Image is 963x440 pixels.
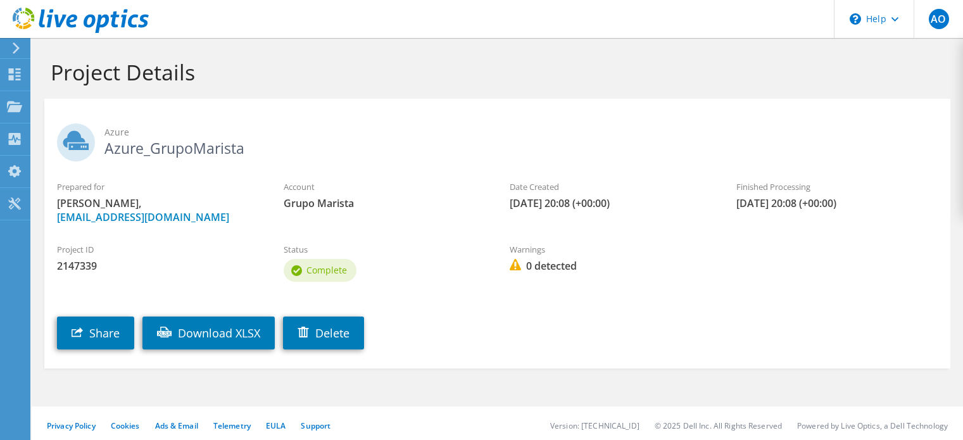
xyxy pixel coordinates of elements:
label: Prepared for [57,180,258,193]
a: Share [57,317,134,349]
a: Privacy Policy [47,420,96,431]
span: [DATE] 20:08 (+00:00) [510,196,711,210]
span: 0 detected [510,259,711,273]
a: EULA [266,420,286,431]
label: Date Created [510,180,711,193]
span: [DATE] 20:08 (+00:00) [736,196,938,210]
span: [PERSON_NAME], [57,196,258,224]
span: Grupo Marista [284,196,485,210]
a: Download XLSX [142,317,275,349]
label: Status [284,243,485,256]
label: Warnings [510,243,711,256]
label: Finished Processing [736,180,938,193]
a: [EMAIL_ADDRESS][DOMAIN_NAME] [57,210,229,224]
span: Complete [306,264,347,276]
h1: Project Details [51,59,938,85]
label: Account [284,180,485,193]
span: Azure [104,125,938,139]
svg: \n [850,13,861,25]
a: Support [301,420,330,431]
a: Telemetry [213,420,251,431]
a: Ads & Email [155,420,198,431]
li: © 2025 Dell Inc. All Rights Reserved [655,420,782,431]
li: Powered by Live Optics, a Dell Technology [797,420,948,431]
label: Project ID [57,243,258,256]
a: Cookies [111,420,140,431]
span: 2147339 [57,259,258,273]
li: Version: [TECHNICAL_ID] [550,420,639,431]
span: AO [929,9,949,29]
a: Delete [283,317,364,349]
h2: Azure_GrupoMarista [57,123,938,155]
